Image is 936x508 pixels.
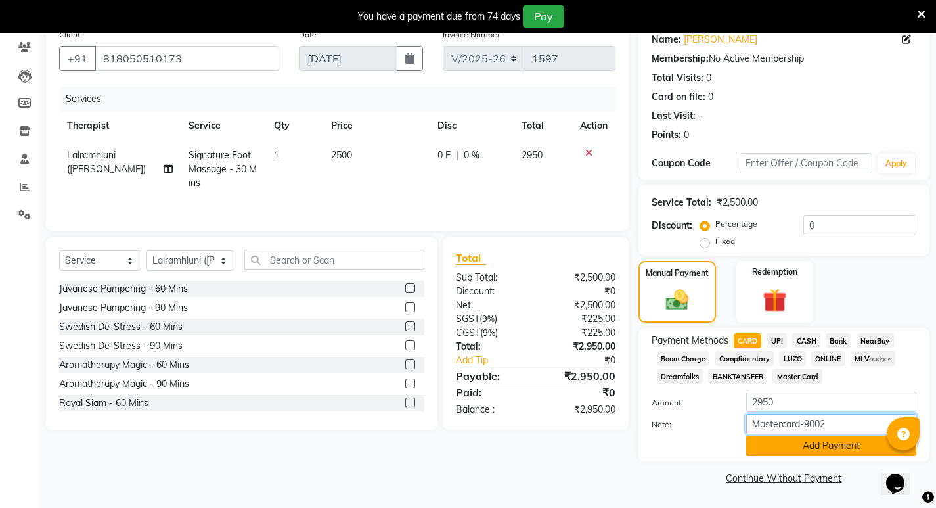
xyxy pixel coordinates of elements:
[535,298,625,312] div: ₹2,500.00
[740,153,872,173] input: Enter Offer / Coupon Code
[755,286,794,315] img: _gift.svg
[715,218,757,230] label: Percentage
[535,271,625,285] div: ₹2,500.00
[244,250,424,270] input: Search or Scan
[779,351,806,366] span: LUZO
[59,320,183,334] div: Swedish De-Stress - 60 Mins
[299,29,317,41] label: Date
[752,266,797,278] label: Redemption
[550,354,625,367] div: ₹0
[857,333,894,348] span: NearBuy
[652,52,916,66] div: No Active Membership
[456,313,479,325] span: SGST
[642,397,736,409] label: Amount:
[59,46,96,71] button: +91
[189,149,257,189] span: Signature Foot Massage - 30 Mins
[684,128,689,142] div: 0
[446,285,535,298] div: Discount:
[652,52,709,66] div: Membership:
[446,298,535,312] div: Net:
[851,351,895,366] span: MI Voucher
[266,111,323,141] th: Qty
[59,29,80,41] label: Client
[446,326,535,340] div: ( )
[572,111,615,141] th: Action
[446,312,535,326] div: ( )
[446,340,535,354] div: Total:
[535,326,625,340] div: ₹225.00
[483,327,495,338] span: 9%
[456,149,458,162] span: |
[443,29,500,41] label: Invoice Number
[657,369,703,384] span: Dreamfolks
[792,333,820,348] span: CASH
[535,403,625,417] div: ₹2,950.00
[522,149,543,161] span: 2950
[59,377,189,391] div: Aromatherapy Magic - 90 Mins
[331,149,352,161] span: 2500
[59,111,181,141] th: Therapist
[59,301,188,315] div: Javanese Pampering - 90 Mins
[446,368,535,384] div: Payable:
[446,384,535,400] div: Paid:
[437,149,451,162] span: 0 F
[60,87,625,111] div: Services
[464,149,479,162] span: 0 %
[652,71,703,85] div: Total Visits:
[323,111,430,141] th: Price
[684,33,757,47] a: [PERSON_NAME]
[535,368,625,384] div: ₹2,950.00
[59,396,148,410] div: Royal Siam - 60 Mins
[641,472,927,486] a: Continue Without Payment
[734,333,762,348] span: CARD
[659,287,696,313] img: _cash.svg
[717,196,758,210] div: ₹2,500.00
[881,455,923,495] iframe: chat widget
[181,111,266,141] th: Service
[708,90,713,104] div: 0
[652,33,681,47] div: Name:
[698,109,702,123] div: -
[456,327,480,338] span: CGST
[657,351,710,366] span: Room Charge
[535,340,625,354] div: ₹2,950.00
[746,414,916,434] input: Add Note
[706,71,711,85] div: 0
[767,333,787,348] span: UPI
[652,219,692,233] div: Discount:
[514,111,572,141] th: Total
[652,109,696,123] div: Last Visit:
[358,10,520,24] div: You have a payment due from 74 days
[878,154,915,173] button: Apply
[652,334,728,348] span: Payment Methods
[652,156,740,170] div: Coupon Code
[274,149,279,161] span: 1
[652,196,711,210] div: Service Total:
[708,369,767,384] span: BANKTANSFER
[59,282,188,296] div: Javanese Pampering - 60 Mins
[67,149,146,175] span: Lalramhluni ([PERSON_NAME])
[715,351,774,366] span: Complimentary
[535,285,625,298] div: ₹0
[535,312,625,326] div: ₹225.00
[535,384,625,400] div: ₹0
[95,46,279,71] input: Search by Name/Mobile/Email/Code
[652,128,681,142] div: Points:
[811,351,845,366] span: ONLINE
[446,403,535,417] div: Balance :
[482,313,495,324] span: 9%
[715,235,735,247] label: Fixed
[446,354,550,367] a: Add Tip
[826,333,851,348] span: Bank
[446,271,535,285] div: Sub Total:
[59,358,189,372] div: Aromatherapy Magic - 60 Mins
[59,339,183,353] div: Swedish De-Stress - 90 Mins
[523,5,564,28] button: Pay
[652,90,705,104] div: Card on file:
[456,251,486,265] span: Total
[746,436,916,456] button: Add Payment
[646,267,709,279] label: Manual Payment
[642,419,736,430] label: Note:
[772,369,822,384] span: Master Card
[430,111,513,141] th: Disc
